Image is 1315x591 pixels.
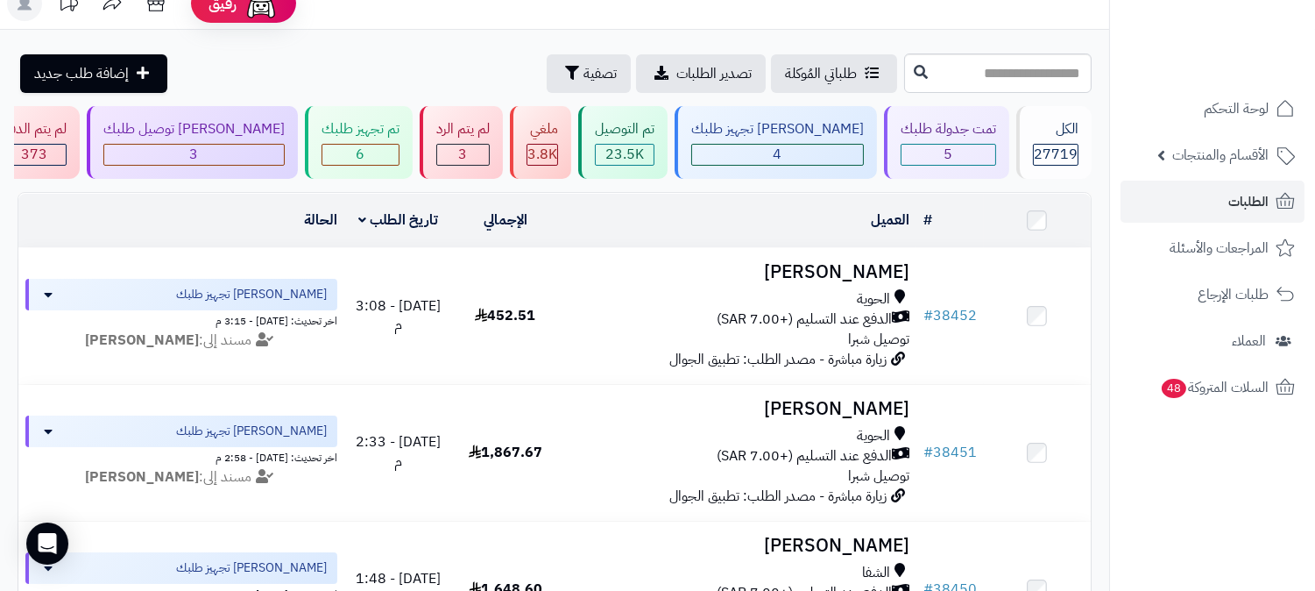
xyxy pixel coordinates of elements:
span: تصفية [583,63,617,84]
span: [PERSON_NAME] تجهيز طلبك [176,286,327,303]
span: [DATE] - 2:33 م [356,431,441,473]
a: تصدير الطلبات [636,54,766,93]
span: الدفع عند التسليم (+7.00 SAR) [717,310,892,330]
span: السلات المتروكة [1160,375,1269,400]
a: العميل [871,210,909,231]
button: تصفية [547,54,631,93]
span: زيارة مباشرة - مصدر الطلب: تطبيق الجوال [669,349,887,370]
a: [PERSON_NAME] توصيل طلبك 3 [83,106,301,179]
a: # [923,210,932,231]
span: زيارة مباشرة - مصدر الطلب: تطبيق الجوال [669,486,887,507]
span: الأقسام والمنتجات [1172,143,1269,167]
span: 1,867.67 [469,442,542,463]
div: مسند إلى: [12,467,350,488]
a: المراجعات والأسئلة [1121,227,1304,269]
div: 4 [692,145,863,165]
a: تم تجهيز طلبك 6 [301,106,416,179]
div: ملغي [527,119,558,139]
span: # [923,305,933,326]
img: logo-2.png [1196,49,1298,86]
a: ملغي 3.8K [506,106,575,179]
div: 3 [437,145,489,165]
span: الحوية [857,426,890,446]
span: [PERSON_NAME] تجهيز طلبك [176,423,327,440]
div: تمت جدولة طلبك [901,119,996,139]
span: توصيل شبرا [848,329,909,350]
a: لم يتم الرد 3 [416,106,506,179]
div: تم تجهيز طلبك [322,119,399,139]
div: اخر تحديث: [DATE] - 2:58 م [25,447,337,466]
span: 3 [190,144,199,165]
span: الشفا [862,563,890,583]
div: [PERSON_NAME] تجهيز طلبك [691,119,864,139]
a: تاريخ الطلب [358,210,438,231]
h3: [PERSON_NAME] [566,536,909,556]
a: تمت جدولة طلبك 5 [880,106,1013,179]
div: [PERSON_NAME] توصيل طلبك [103,119,285,139]
div: 3 [104,145,284,165]
div: 373 [3,145,66,165]
span: 452.51 [475,305,535,326]
div: 5 [901,145,995,165]
span: # [923,442,933,463]
a: لوحة التحكم [1121,88,1304,130]
span: [PERSON_NAME] تجهيز طلبك [176,559,327,577]
div: تم التوصيل [595,119,654,139]
h3: [PERSON_NAME] [566,262,909,282]
span: إضافة طلب جديد [34,63,129,84]
span: طلباتي المُوكلة [785,63,857,84]
span: العملاء [1232,329,1266,353]
div: Open Intercom Messenger [26,523,68,565]
span: 27719 [1034,144,1078,165]
div: لم يتم الرد [436,119,490,139]
span: الطلبات [1228,189,1269,214]
a: الكل27719 [1013,106,1095,179]
a: تم التوصيل 23.5K [575,106,671,179]
div: 6 [322,145,399,165]
span: 3 [459,144,468,165]
a: #38452 [923,305,977,326]
a: طلبات الإرجاع [1121,274,1304,316]
span: طلبات الإرجاع [1198,282,1269,307]
span: 3.8K [527,144,557,165]
a: طلباتي المُوكلة [771,54,897,93]
div: مسند إلى: [12,331,350,351]
span: 5 [944,144,953,165]
div: لم يتم الدفع [2,119,67,139]
span: لوحة التحكم [1204,96,1269,121]
span: 6 [357,144,365,165]
a: [PERSON_NAME] تجهيز طلبك 4 [671,106,880,179]
div: الكل [1033,119,1078,139]
a: الطلبات [1121,181,1304,223]
h3: [PERSON_NAME] [566,399,909,419]
div: اخر تحديث: [DATE] - 3:15 م [25,310,337,329]
div: 3839 [527,145,557,165]
a: الحالة [304,210,337,231]
span: [DATE] - 3:08 م [356,295,441,337]
a: الإجمالي [484,210,527,231]
span: المراجعات والأسئلة [1170,236,1269,260]
span: الحوية [857,289,890,310]
span: 373 [21,144,47,165]
span: 48 [1162,379,1186,398]
span: الدفع عند التسليم (+7.00 SAR) [717,446,892,466]
span: 4 [774,144,782,165]
div: 23486 [596,145,654,165]
a: العملاء [1121,320,1304,362]
a: السلات المتروكة48 [1121,367,1304,409]
span: تصدير الطلبات [676,63,752,84]
span: 23.5K [605,144,644,165]
strong: [PERSON_NAME] [85,330,199,351]
span: توصيل شبرا [848,466,909,487]
a: #38451 [923,442,977,463]
strong: [PERSON_NAME] [85,466,199,488]
a: إضافة طلب جديد [20,54,167,93]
